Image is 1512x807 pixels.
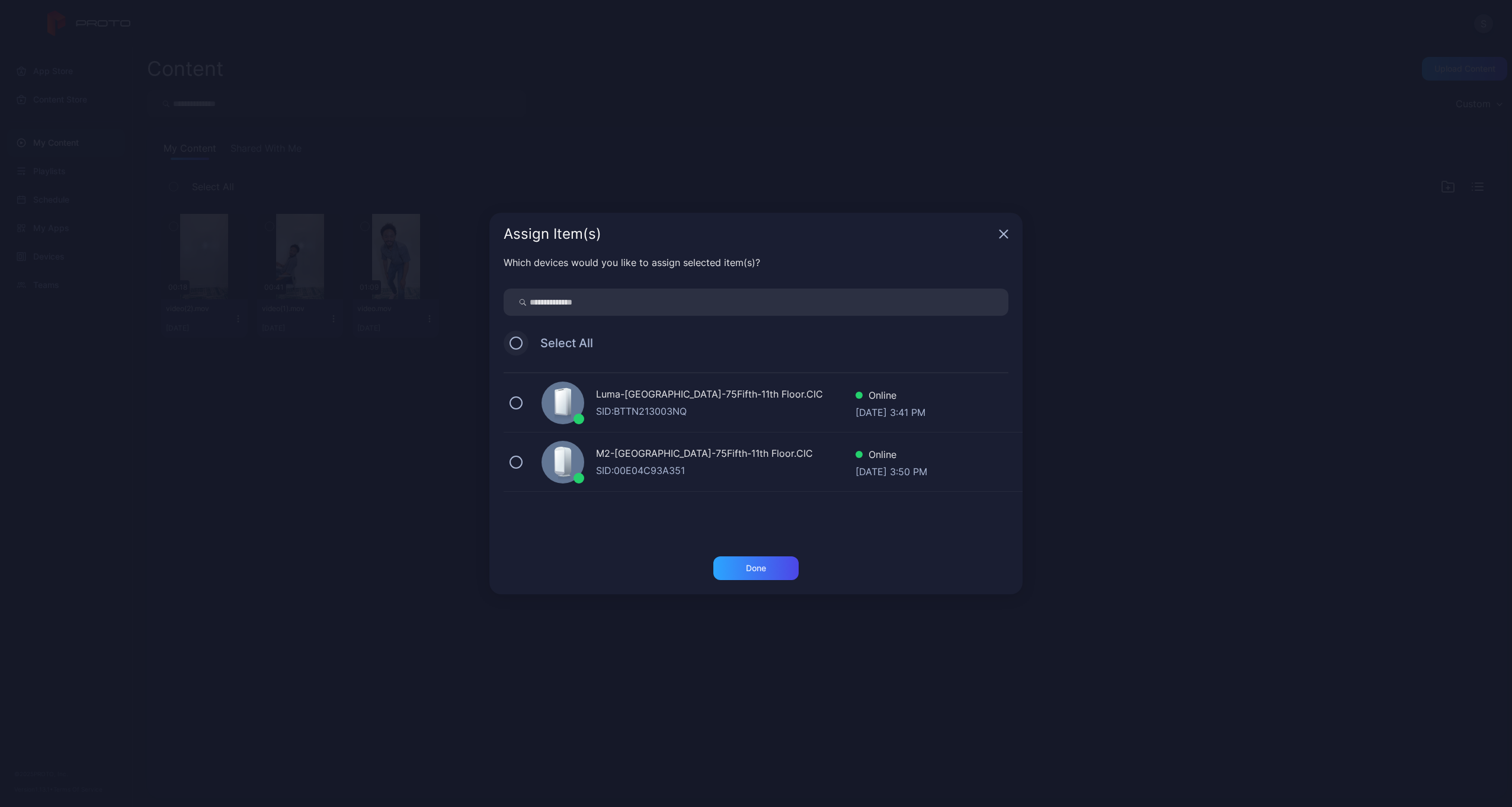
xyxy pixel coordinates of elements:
[596,387,856,404] div: Luma-[GEOGRAPHIC_DATA]-75Fifth-11th Floor.CIC
[713,556,799,580] button: Done
[596,404,856,418] div: SID: BTTN213003NQ
[856,465,927,476] div: [DATE] 3:50 PM
[504,227,994,241] div: Assign Item(s)
[504,255,1008,270] div: Which devices would you like to assign selected item(s)?
[856,405,925,417] div: [DATE] 3:41 PM
[528,336,593,350] span: Select All
[856,447,927,465] div: Online
[596,446,856,463] div: M2-[GEOGRAPHIC_DATA]-75Fifth-11th Floor.CIC
[856,388,925,405] div: Online
[746,563,766,573] div: Done
[596,463,856,478] div: SID: 00E04C93A351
